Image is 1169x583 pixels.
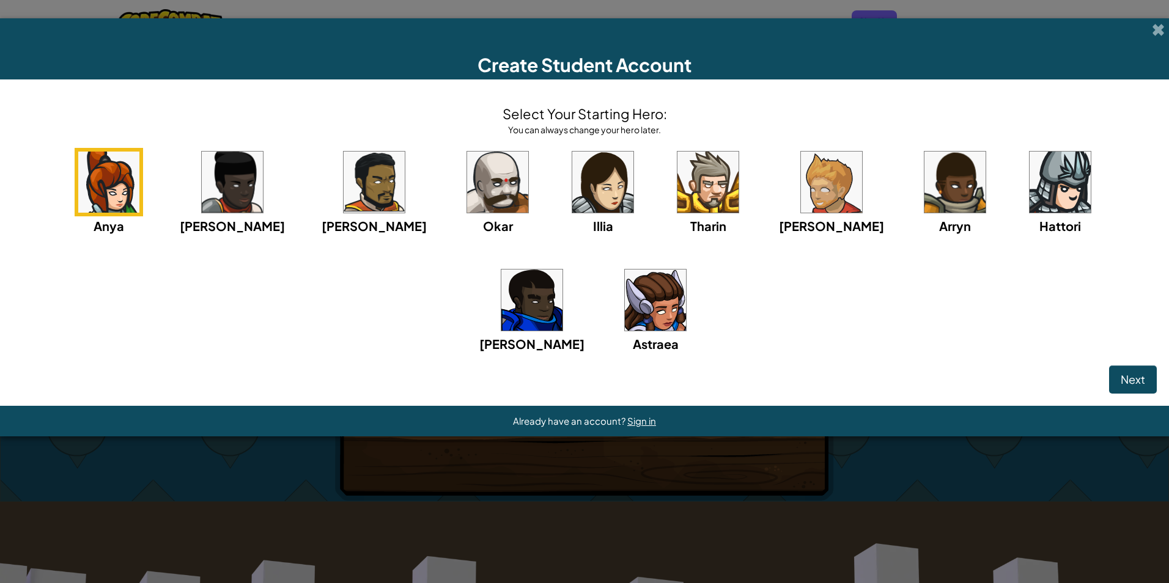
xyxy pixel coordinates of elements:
img: portrait.png [78,152,139,213]
img: portrait.png [625,269,686,331]
span: Create Student Account [478,53,691,76]
img: portrait.png [924,152,986,213]
span: Okar [483,218,513,233]
a: Sign in [627,415,656,427]
span: Astraea [633,336,679,351]
span: [PERSON_NAME] [322,218,427,233]
span: [PERSON_NAME] [479,336,584,351]
span: Anya [94,218,124,233]
img: portrait.png [501,269,562,331]
img: portrait.png [467,152,528,213]
img: portrait.png [1030,152,1091,213]
img: portrait.png [202,152,263,213]
img: portrait.png [801,152,862,213]
span: Next [1121,372,1145,386]
span: Hattori [1039,218,1081,233]
span: Illia [593,218,613,233]
img: portrait.png [572,152,633,213]
span: Tharin [690,218,726,233]
h4: Select Your Starting Hero: [503,104,667,123]
span: [PERSON_NAME] [180,218,285,233]
span: Arryn [939,218,971,233]
img: portrait.png [677,152,739,213]
span: [PERSON_NAME] [779,218,884,233]
img: portrait.png [344,152,405,213]
button: Next [1109,365,1157,394]
span: Already have an account? [513,415,627,427]
div: You can always change your hero later. [503,123,667,136]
